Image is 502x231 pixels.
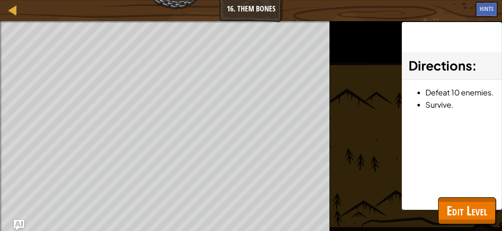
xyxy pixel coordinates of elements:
span: Edit Level [447,202,487,219]
button: Ask AI [14,220,24,230]
span: Hints [480,5,494,13]
span: Directions [409,57,472,73]
li: Defeat 10 enemies. [425,86,495,98]
li: Survive. [425,98,495,111]
h3: : [409,56,495,75]
button: Edit Level [438,197,496,224]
